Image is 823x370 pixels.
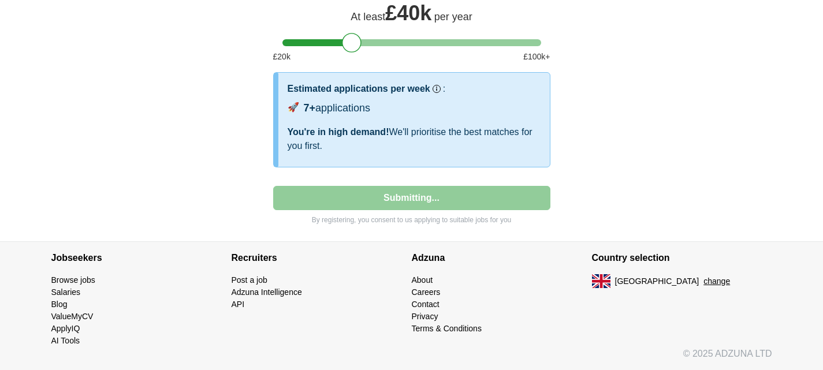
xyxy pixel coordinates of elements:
a: ApplyIQ [51,324,80,333]
span: 🚀 [288,100,299,114]
a: Terms & Conditions [412,324,482,333]
span: [GEOGRAPHIC_DATA] [615,275,699,287]
span: £ 20 k [273,51,291,63]
a: API [232,300,245,309]
img: UK flag [592,274,610,288]
span: 7+ [304,102,316,114]
a: About [412,275,433,285]
div: © 2025 ADZUNA LTD [42,347,781,370]
a: Browse jobs [51,275,95,285]
div: applications [304,100,371,116]
h3: : [443,82,445,96]
a: Blog [51,300,68,309]
a: Salaries [51,287,81,297]
span: You're in high demand! [288,127,389,137]
span: per year [434,11,472,23]
p: By registering, you consent to us applying to suitable jobs for you [273,215,550,225]
span: £ 40k [385,1,431,25]
button: change [703,275,730,287]
a: Contact [412,300,440,309]
a: ValueMyCV [51,312,94,321]
div: We'll prioritise the best matches for you first. [288,125,541,153]
a: Privacy [412,312,438,321]
a: Adzuna Intelligence [232,287,302,297]
button: Submitting... [273,186,550,210]
a: Post a job [232,275,267,285]
a: AI Tools [51,336,80,345]
span: At least [351,11,385,23]
a: Careers [412,287,441,297]
h3: Estimated applications per week [288,82,430,96]
h4: Country selection [592,242,772,274]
